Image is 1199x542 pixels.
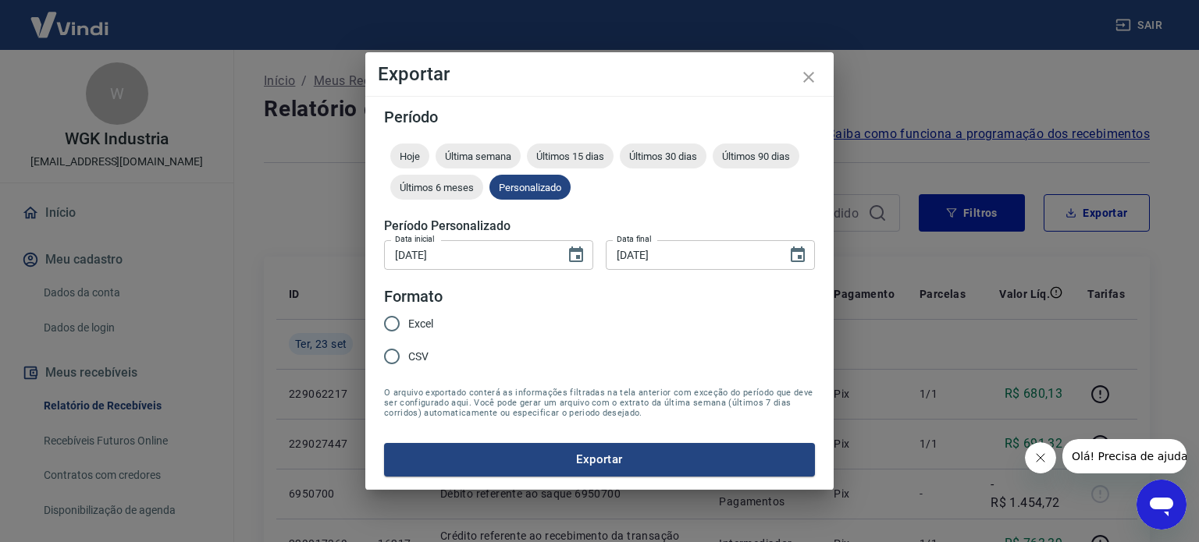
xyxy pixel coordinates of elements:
div: Últimos 6 meses [390,175,483,200]
div: Últimos 15 dias [527,143,614,168]
span: Última semana [436,151,521,162]
h5: Período Personalizado [384,218,815,234]
button: Choose date, selected date is 23 de set de 2025 [560,239,592,271]
span: Últimos 15 dias [527,151,614,162]
iframe: Fechar mensagem [1025,442,1056,473]
span: Hoje [390,151,429,162]
input: DD/MM/YYYY [384,240,554,269]
h5: Período [384,109,815,125]
span: Últimos 30 dias [620,151,706,162]
button: close [790,58,827,96]
span: Olá! Precisa de ajuda? [9,11,131,23]
div: Última semana [436,143,521,168]
span: Personalizado [489,182,571,193]
iframe: Mensagem da empresa [1062,439,1187,473]
div: Últimos 30 dias [620,143,706,168]
span: Últimos 6 meses [390,182,483,193]
div: Últimos 90 dias [713,143,799,168]
label: Data final [617,233,652,245]
input: DD/MM/YYYY [606,240,776,269]
h4: Exportar [378,65,821,83]
span: O arquivo exportado conterá as informações filtradas na tela anterior com exceção do período que ... [384,388,815,418]
button: Choose date, selected date is 23 de set de 2025 [782,239,813,271]
iframe: Botão para abrir a janela de mensagens [1137,480,1187,530]
div: Hoje [390,143,429,168]
legend: Formato [384,285,443,308]
span: Excel [408,316,433,332]
div: Personalizado [489,175,571,200]
span: Últimos 90 dias [713,151,799,162]
span: CSV [408,349,429,365]
button: Exportar [384,443,815,476]
label: Data inicial [395,233,435,245]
